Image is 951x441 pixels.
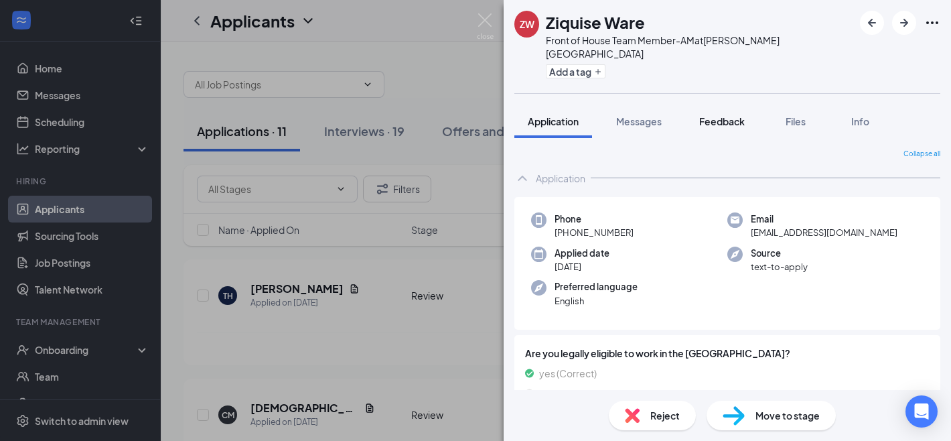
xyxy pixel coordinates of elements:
[520,17,534,31] div: ZW
[924,15,940,31] svg: Ellipses
[851,115,869,127] span: Info
[905,395,938,428] div: Open Intercom Messenger
[536,172,585,185] div: Application
[555,294,638,308] span: English
[555,212,634,226] span: Phone
[546,64,605,78] button: PlusAdd a tag
[616,115,662,127] span: Messages
[786,115,806,127] span: Files
[528,115,579,127] span: Application
[555,280,638,294] span: Preferred language
[546,11,645,34] h1: Ziquise Ware
[539,366,597,381] span: yes (Correct)
[525,346,930,361] span: Are you legally eligible to work in the [GEOGRAPHIC_DATA]?
[555,260,609,273] span: [DATE]
[864,15,880,31] svg: ArrowLeftNew
[751,212,897,226] span: Email
[755,408,820,423] span: Move to stage
[751,226,897,239] span: [EMAIL_ADDRESS][DOMAIN_NAME]
[903,149,940,160] span: Collapse all
[751,247,808,260] span: Source
[751,260,808,273] span: text-to-apply
[555,226,634,239] span: [PHONE_NUMBER]
[546,34,853,60] div: Front of House Team Member-AM at [PERSON_NAME][GEOGRAPHIC_DATA]
[860,11,884,35] button: ArrowLeftNew
[514,170,530,186] svg: ChevronUp
[896,15,912,31] svg: ArrowRight
[650,408,680,423] span: Reject
[594,68,602,76] svg: Plus
[539,386,551,401] span: no
[699,115,745,127] span: Feedback
[555,247,609,260] span: Applied date
[892,11,916,35] button: ArrowRight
